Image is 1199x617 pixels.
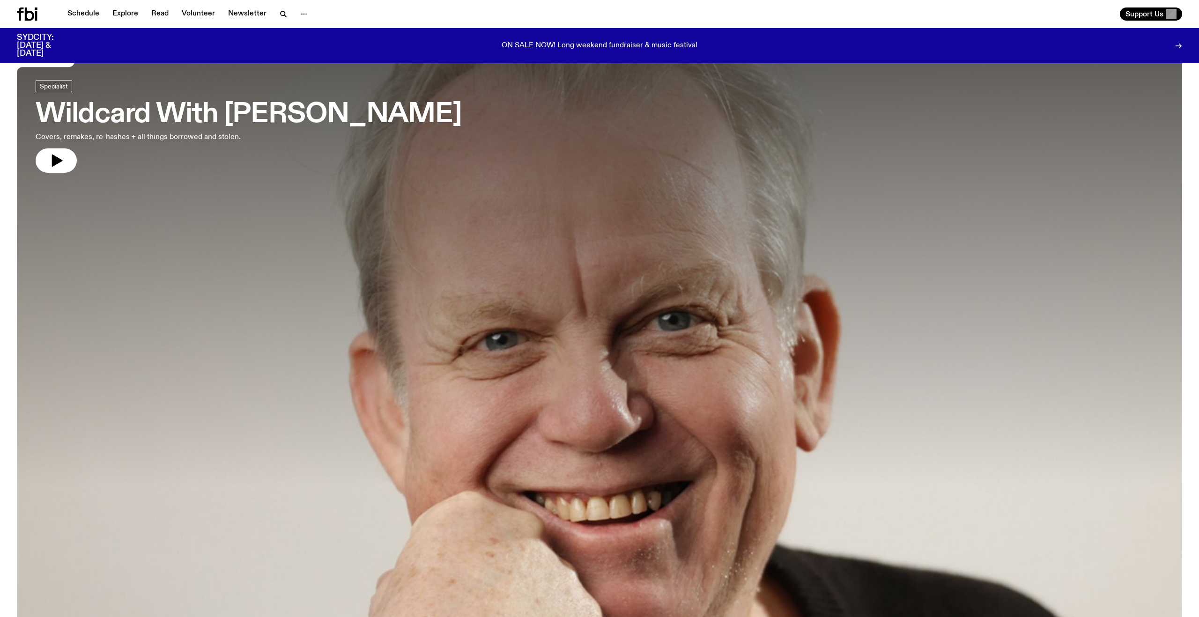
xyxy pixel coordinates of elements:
button: Support Us [1120,7,1182,21]
a: Volunteer [176,7,221,21]
a: Newsletter [222,7,272,21]
a: Schedule [62,7,105,21]
a: Explore [107,7,144,21]
span: Specialist [40,82,68,89]
p: Covers, remakes, re-hashes + all things borrowed and stolen. [36,132,275,143]
a: Specialist [36,80,72,92]
a: Wildcard With [PERSON_NAME]Covers, remakes, re-hashes + all things borrowed and stolen. [36,80,462,173]
h3: SYDCITY: [DATE] & [DATE] [17,34,77,58]
p: ON SALE NOW! Long weekend fundraiser & music festival [502,42,697,50]
h3: Wildcard With [PERSON_NAME] [36,102,462,128]
span: Support Us [1125,10,1163,18]
a: Read [146,7,174,21]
